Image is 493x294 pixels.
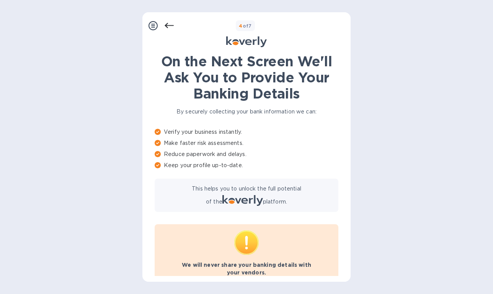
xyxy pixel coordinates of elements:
[206,195,287,206] p: of the platform.
[155,108,338,116] p: By securely collecting your bank information we can:
[155,139,338,147] p: Make faster risk assessments.
[155,53,338,102] h1: On the Next Screen We'll Ask You to Provide Your Banking Details
[192,185,301,193] p: This helps you to unlock the full potential
[155,161,338,169] p: Keep your profile up-to-date.
[239,23,252,29] b: of 7
[155,150,338,158] p: Reduce paperwork and delays.
[161,261,332,276] p: We will never share your banking details with your vendors.
[239,23,242,29] span: 4
[155,128,338,136] p: Verify your business instantly.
